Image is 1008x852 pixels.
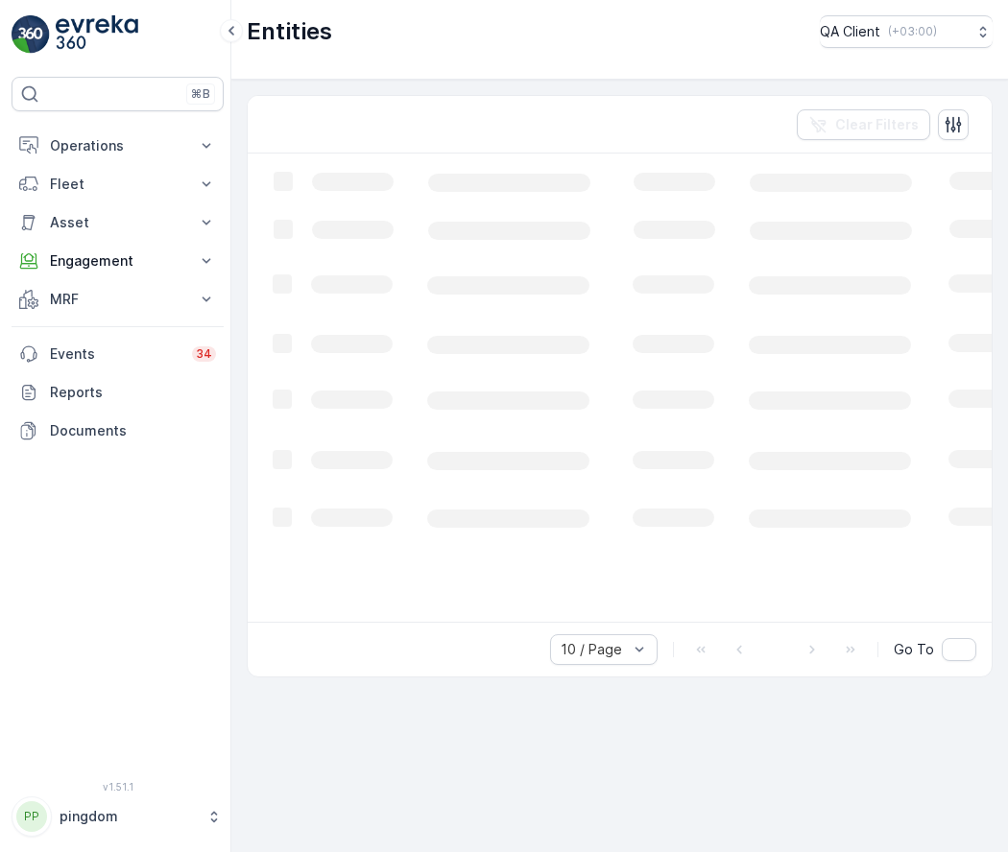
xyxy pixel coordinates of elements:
[50,213,185,232] p: Asset
[12,165,224,203] button: Fleet
[196,346,212,362] p: 34
[56,15,138,54] img: logo_light-DOdMpM7g.png
[247,16,332,47] p: Entities
[50,251,185,271] p: Engagement
[12,280,224,319] button: MRF
[50,136,185,155] p: Operations
[894,640,934,659] span: Go To
[50,175,185,194] p: Fleet
[12,15,50,54] img: logo
[820,22,880,41] p: QA Client
[12,335,224,373] a: Events34
[12,373,224,412] a: Reports
[12,203,224,242] button: Asset
[50,290,185,309] p: MRF
[797,109,930,140] button: Clear Filters
[820,15,993,48] button: QA Client(+03:00)
[12,796,224,837] button: PPpingdom
[50,421,216,440] p: Documents
[60,807,197,826] p: pingdom
[835,115,919,134] p: Clear Filters
[12,412,224,450] a: Documents
[50,383,216,402] p: Reports
[16,801,47,832] div: PP
[888,24,937,39] p: ( +03:00 )
[12,781,224,793] span: v 1.51.1
[191,86,210,102] p: ⌘B
[12,127,224,165] button: Operations
[12,242,224,280] button: Engagement
[50,344,180,364] p: Events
